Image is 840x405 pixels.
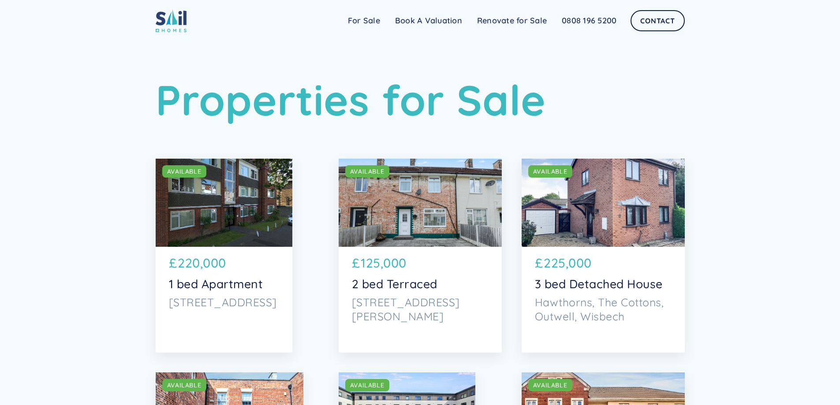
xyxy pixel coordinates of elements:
p: 220,000 [178,253,226,272]
div: AVAILABLE [167,381,202,390]
a: For Sale [340,12,388,30]
div: AVAILABLE [167,167,202,176]
a: Renovate for Sale [470,12,554,30]
img: sail home logo colored [156,9,187,32]
p: 1 bed Apartment [169,277,279,291]
a: Contact [631,10,684,31]
a: AVAILABLE£125,0002 bed Terraced[STREET_ADDRESS][PERSON_NAME] [339,159,502,353]
p: 225,000 [544,253,592,272]
a: Book A Valuation [388,12,470,30]
div: AVAILABLE [533,167,567,176]
p: Hawthorns, The Cottons, Outwell, Wisbech [535,295,672,323]
p: £ [169,253,177,272]
p: [STREET_ADDRESS] [169,295,279,309]
p: 2 bed Terraced [352,277,489,291]
a: AVAILABLE£225,0003 bed Detached HouseHawthorns, The Cottons, Outwell, Wisbech [522,159,685,353]
p: [STREET_ADDRESS][PERSON_NAME] [352,295,489,323]
div: AVAILABLE [350,381,385,390]
p: 125,000 [361,253,407,272]
div: AVAILABLE [533,381,567,390]
a: AVAILABLE£220,0001 bed Apartment[STREET_ADDRESS] [156,159,292,353]
p: £ [352,253,360,272]
p: £ [535,253,543,272]
h1: Properties for Sale [156,75,685,125]
p: 3 bed Detached House [535,277,672,291]
div: AVAILABLE [350,167,385,176]
a: 0808 196 5200 [554,12,624,30]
